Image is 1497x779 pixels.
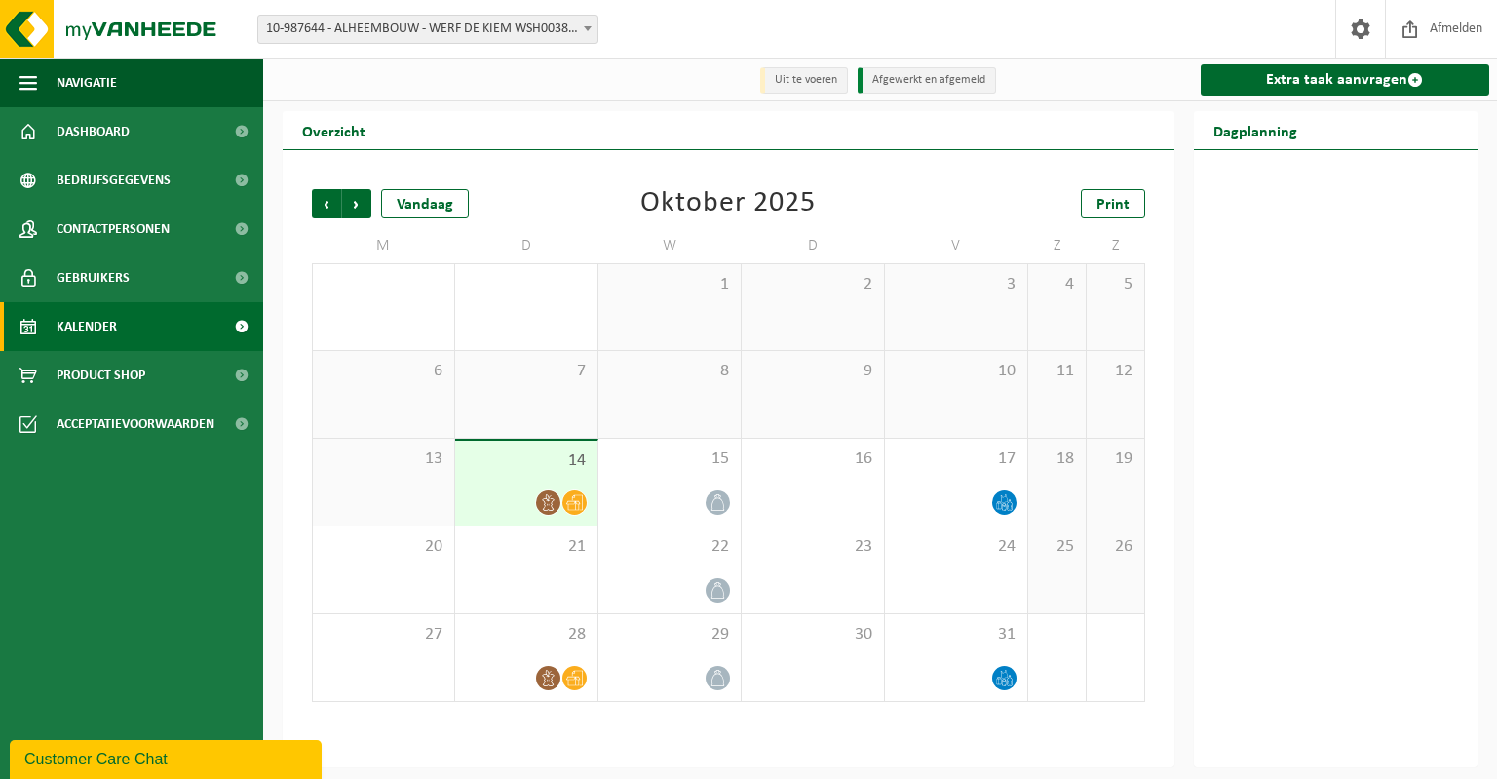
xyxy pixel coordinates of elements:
[342,189,371,218] span: Volgende
[760,67,848,94] li: Uit te voeren
[885,228,1028,263] td: V
[57,107,130,156] span: Dashboard
[858,67,996,94] li: Afgewerkt en afgemeld
[608,448,731,470] span: 15
[283,111,385,149] h2: Overzicht
[608,274,731,295] span: 1
[57,205,170,253] span: Contactpersonen
[1201,64,1490,96] a: Extra taak aanvragen
[258,16,597,43] span: 10-987644 - ALHEEMBOUW - WERF DE KIEM WSH0038 - RUISELEDE
[1096,197,1130,213] span: Print
[10,736,326,779] iframe: chat widget
[57,58,117,107] span: Navigatie
[742,228,885,263] td: D
[465,536,588,558] span: 21
[323,536,444,558] span: 20
[1038,448,1076,470] span: 18
[1038,274,1076,295] span: 4
[1038,536,1076,558] span: 25
[323,361,444,382] span: 6
[1087,228,1145,263] td: Z
[257,15,598,44] span: 10-987644 - ALHEEMBOUW - WERF DE KIEM WSH0038 - RUISELEDE
[465,450,588,472] span: 14
[751,536,874,558] span: 23
[323,624,444,645] span: 27
[598,228,742,263] td: W
[1096,448,1134,470] span: 19
[1028,228,1087,263] td: Z
[312,189,341,218] span: Vorige
[608,361,731,382] span: 8
[57,253,130,302] span: Gebruikers
[57,156,171,205] span: Bedrijfsgegevens
[895,448,1017,470] span: 17
[751,361,874,382] span: 9
[455,228,598,263] td: D
[381,189,469,218] div: Vandaag
[1096,361,1134,382] span: 12
[1038,361,1076,382] span: 11
[751,448,874,470] span: 16
[465,361,588,382] span: 7
[323,448,444,470] span: 13
[1096,536,1134,558] span: 26
[1194,111,1317,149] h2: Dagplanning
[608,536,731,558] span: 22
[57,400,214,448] span: Acceptatievoorwaarden
[751,624,874,645] span: 30
[895,536,1017,558] span: 24
[895,624,1017,645] span: 31
[895,274,1017,295] span: 3
[895,361,1017,382] span: 10
[465,624,588,645] span: 28
[57,302,117,351] span: Kalender
[751,274,874,295] span: 2
[640,189,816,218] div: Oktober 2025
[1096,274,1134,295] span: 5
[57,351,145,400] span: Product Shop
[312,228,455,263] td: M
[1081,189,1145,218] a: Print
[608,624,731,645] span: 29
